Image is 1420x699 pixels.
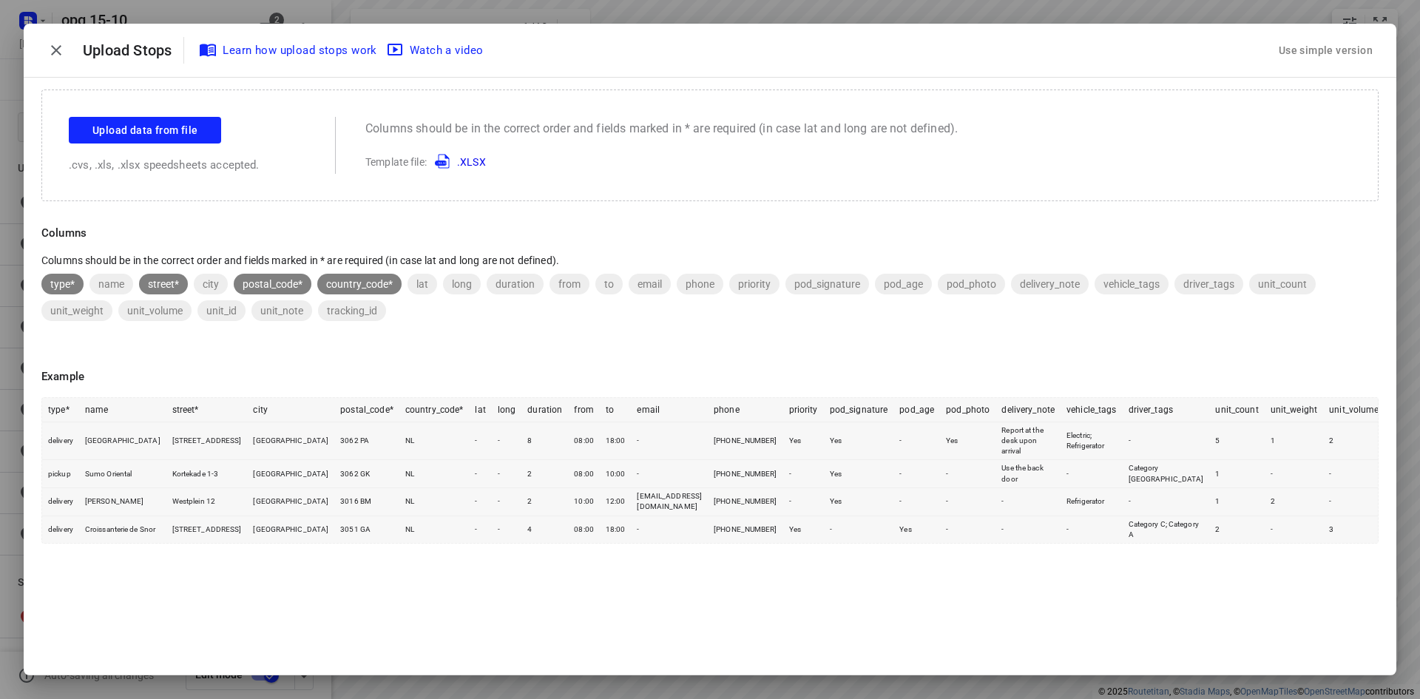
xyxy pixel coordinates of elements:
td: Kortekade 1-3 [166,460,248,488]
td: - [893,460,940,488]
td: Report at the desk upon arrival [995,422,1061,460]
th: vehicle_tags [1061,398,1123,422]
a: Learn how upload stops work [196,37,383,64]
td: Electric; Refrigerator [1061,422,1123,460]
td: - [783,488,824,516]
th: city [247,398,334,422]
td: - [492,460,522,488]
td: [GEOGRAPHIC_DATA] [247,516,334,543]
td: 2 [521,460,568,488]
td: - [893,488,940,516]
span: city [194,278,228,290]
td: 8 [521,422,568,460]
td: 08:00 [568,460,600,488]
td: [STREET_ADDRESS] [166,422,248,460]
span: unit_volume [118,305,192,317]
td: - [1265,516,1323,543]
td: [EMAIL_ADDRESS][DOMAIN_NAME] [631,488,708,516]
th: lat [469,398,491,422]
td: Yes [893,516,940,543]
td: - [940,516,995,543]
p: Columns [41,225,1379,242]
td: - [1123,422,1210,460]
span: phone [677,278,723,290]
th: type* [42,398,79,422]
td: 12:00 [600,488,632,516]
td: delivery [42,422,79,460]
span: street* [139,278,188,290]
span: postal_code* [234,278,311,290]
span: Watch a video [389,41,484,60]
span: pod_photo [938,278,1005,290]
td: Croissanterie de Snor [79,516,166,543]
th: from [568,398,600,422]
td: 08:00 [568,422,600,460]
button: Upload data from file [69,117,221,143]
span: long [443,278,481,290]
td: - [783,460,824,488]
td: - [995,516,1061,543]
td: - [492,488,522,516]
td: [GEOGRAPHIC_DATA] [79,422,166,460]
td: - [469,460,491,488]
td: Refrigerator [1061,488,1123,516]
p: .cvs, .xls, .xlsx speedsheets accepted. [69,157,305,174]
button: Use simple version [1273,37,1379,64]
span: Upload data from file [92,121,197,140]
td: - [492,422,522,460]
td: NL [399,488,470,516]
th: phone [708,398,783,422]
button: Watch a video [383,37,490,64]
span: vehicle_tags [1095,278,1169,290]
td: 08:00 [568,516,600,543]
td: Westplein 12 [166,488,248,516]
td: 3062 GK [334,460,399,488]
td: delivery [42,488,79,516]
td: 10:00 [600,460,632,488]
img: XLSX [435,152,453,170]
td: NL [399,422,470,460]
td: NL [399,460,470,488]
span: unit_id [197,305,246,317]
th: driver_tags [1123,398,1210,422]
td: - [1061,460,1123,488]
td: - [631,460,708,488]
td: 3 [1323,516,1384,543]
th: unit_weight [1265,398,1323,422]
td: 2 [1323,422,1384,460]
span: delivery_note [1011,278,1089,290]
th: pod_photo [940,398,995,422]
p: Template file: [365,152,958,170]
span: lat [408,278,437,290]
span: pod_age [875,278,932,290]
p: Columns should be in the correct order and fields marked in * are required (in case lat and long ... [41,253,1379,268]
th: delivery_note [995,398,1061,422]
td: [PHONE_NUMBER] [708,422,783,460]
td: [PHONE_NUMBER] [708,488,783,516]
span: Learn how upload stops work [202,41,377,60]
td: - [469,488,491,516]
th: postal_code* [334,398,399,422]
th: name [79,398,166,422]
td: - [492,516,522,543]
td: 3016 BM [334,488,399,516]
span: tracking_id [318,305,386,317]
td: [GEOGRAPHIC_DATA] [247,422,334,460]
td: NL [399,516,470,543]
span: duration [487,278,544,290]
th: duration [521,398,568,422]
span: name [89,278,133,290]
td: delivery [42,516,79,543]
th: email [631,398,708,422]
td: Yes [824,422,894,460]
p: Upload Stops [83,39,183,61]
td: - [469,422,491,460]
td: 4 [521,516,568,543]
th: pod_signature [824,398,894,422]
td: 1 [1265,422,1323,460]
th: country_code* [399,398,470,422]
td: pickup [42,460,79,488]
td: 3051 GA [334,516,399,543]
td: Yes [824,460,894,488]
span: pod_signature [785,278,869,290]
